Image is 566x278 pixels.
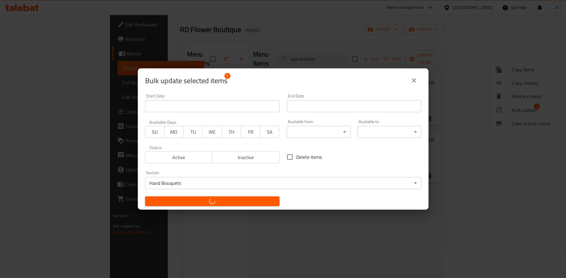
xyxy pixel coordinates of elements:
[263,128,277,136] span: SA
[241,126,260,138] button: FR
[212,151,280,163] button: Inactive
[224,128,239,136] span: TH
[183,126,203,138] button: TU
[145,151,213,163] button: Active
[167,128,181,136] span: MO
[145,126,164,138] button: SU
[260,126,279,138] button: SA
[145,76,227,86] span: Selected items count
[205,128,219,136] span: WE
[186,128,200,136] span: TU
[202,126,222,138] button: WE
[215,153,277,162] span: Inactive
[296,153,322,161] span: Delete items
[243,128,258,136] span: FR
[145,177,421,189] div: Hand Bouquets
[164,126,184,138] button: MO
[358,126,421,138] div: ​
[222,126,241,138] button: TH
[148,153,210,162] span: Active
[224,73,230,79] span: 1
[407,73,421,88] button: close
[148,128,162,136] span: SU
[287,126,350,138] div: ​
